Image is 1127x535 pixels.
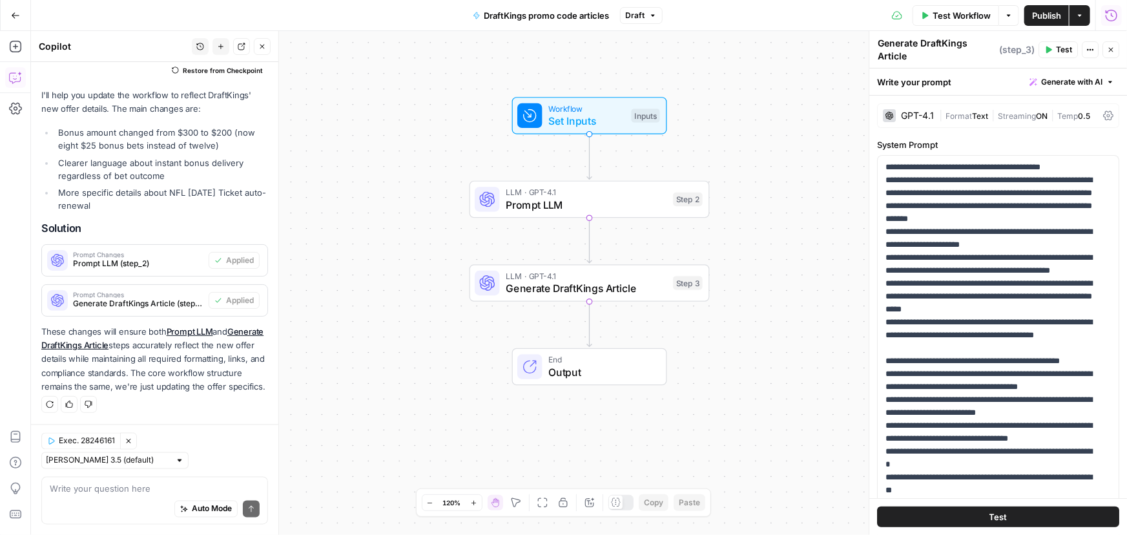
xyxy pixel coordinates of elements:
[39,40,188,53] div: Copilot
[506,197,667,213] span: Prompt LLM
[1078,111,1090,121] span: 0.5
[506,186,667,198] span: LLM · GPT-4.1
[1056,44,1072,56] span: Test
[41,433,120,450] button: Exec. 28246161
[192,503,232,515] span: Auto Mode
[167,63,268,78] button: Restore from Checkpoint
[183,65,263,76] span: Restore from Checkpoint
[484,9,610,22] span: DraftKings promo code articles
[673,276,703,290] div: Step 3
[1048,109,1057,121] span: |
[41,89,268,116] p: I'll help you update the workflow to reflect DraftKings' new offer details. The main changes are:
[939,109,946,121] span: |
[674,494,705,511] button: Paste
[1032,9,1061,22] span: Publish
[209,252,260,269] button: Applied
[878,37,996,63] textarea: Generate DraftKings Article
[869,68,1127,95] div: Write your prompt
[632,109,660,123] div: Inputs
[226,255,254,266] span: Applied
[644,497,663,509] span: Copy
[673,193,703,207] div: Step 2
[470,348,710,386] div: EndOutput
[506,280,667,296] span: Generate DraftKings Article
[999,43,1035,56] span: ( step_3 )
[73,251,203,258] span: Prompt Changes
[587,134,592,180] g: Edge from start to step_2
[989,510,1008,523] span: Test
[73,258,203,269] span: Prompt LLM (step_2)
[167,326,213,337] a: Prompt LLM
[46,454,170,467] input: Claude Sonnet 3.5 (default)
[1036,111,1048,121] span: ON
[73,291,203,298] span: Prompt Changes
[548,364,654,380] span: Output
[548,353,654,366] span: End
[877,138,1119,151] label: System Prompt
[465,5,617,26] button: DraftKings promo code articles
[913,5,999,26] button: Test Workflow
[548,103,625,115] span: Workflow
[679,497,700,509] span: Paste
[587,218,592,263] g: Edge from step_2 to step_3
[470,264,710,302] div: LLM · GPT-4.1Generate DraftKings ArticleStep 3
[620,7,663,24] button: Draft
[972,111,988,121] span: Text
[1039,41,1078,58] button: Test
[639,494,668,511] button: Copy
[506,270,667,282] span: LLM · GPT-4.1
[626,10,645,21] span: Draft
[933,9,991,22] span: Test Workflow
[59,435,115,447] span: Exec. 28246161
[55,186,268,212] li: More specific details about NFL [DATE] Ticket auto-renewal
[946,111,972,121] span: Format
[877,507,1119,527] button: Test
[1057,111,1078,121] span: Temp
[470,97,710,134] div: WorkflowSet InputsInputs
[41,325,268,393] p: These changes will ensure both and steps accurately reflect the new offer details while maintaini...
[209,292,260,309] button: Applied
[1024,5,1069,26] button: Publish
[55,126,268,152] li: Bonus amount changed from $300 to $200 (now eight $25 bonus bets instead of twelve)
[587,302,592,347] g: Edge from step_3 to end
[901,111,934,120] div: GPT-4.1
[998,111,1036,121] span: Streaming
[988,109,998,121] span: |
[174,501,238,518] button: Auto Mode
[226,295,254,306] span: Applied
[548,113,625,129] span: Set Inputs
[443,498,461,508] span: 120%
[73,298,203,309] span: Generate DraftKings Article (step_3)
[1024,74,1119,90] button: Generate with AI
[41,222,268,235] h2: Solution
[55,156,268,182] li: Clearer language about instant bonus delivery regardless of bet outcome
[1041,76,1102,88] span: Generate with AI
[470,181,710,218] div: LLM · GPT-4.1Prompt LLMStep 2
